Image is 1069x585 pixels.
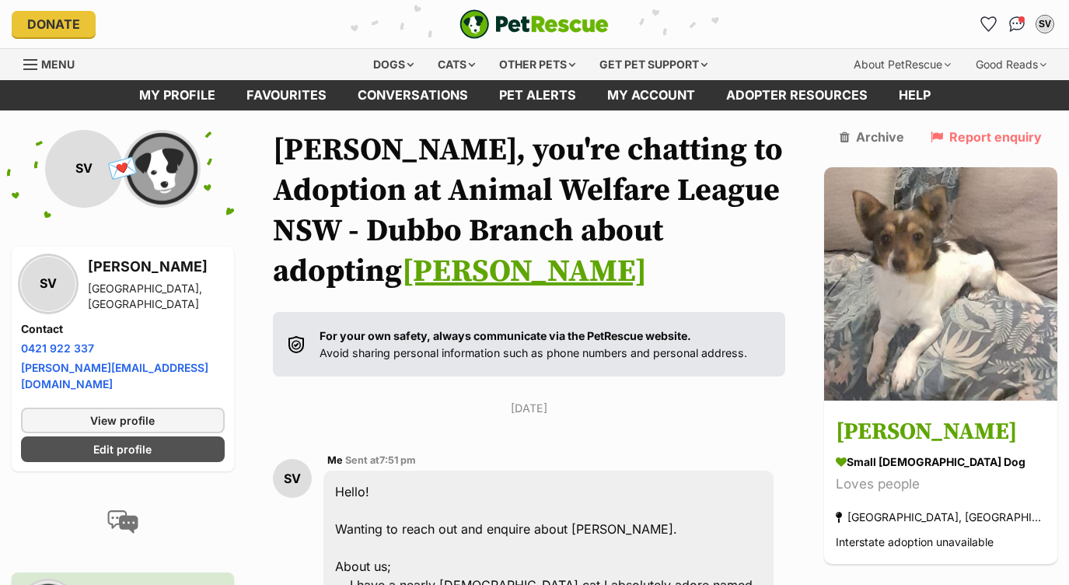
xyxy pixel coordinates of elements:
button: My account [1032,12,1057,37]
div: About PetRescue [843,49,962,80]
h4: Contact [21,321,225,337]
a: Menu [23,49,86,77]
a: [PERSON_NAME] small [DEMOGRAPHIC_DATA] Dog Loves people [GEOGRAPHIC_DATA], [GEOGRAPHIC_DATA] Inte... [824,403,1057,564]
span: View profile [90,412,155,429]
div: Get pet support [589,49,718,80]
a: Help [883,80,946,110]
a: Pet alerts [484,80,592,110]
a: Conversations [1004,12,1029,37]
a: View profile [21,408,225,433]
div: SV [1037,16,1053,32]
span: Me [327,454,343,466]
img: Animal Welfare League NSW - Dubbo Branch profile pic [123,130,201,208]
img: chat-41dd97257d64d25036548639549fe6c8038ab92f7586957e7f3b1b290dea8141.svg [1009,16,1025,32]
a: Adopter resources [711,80,883,110]
span: 7:51 pm [379,454,416,466]
span: Edit profile [93,441,152,457]
div: [GEOGRAPHIC_DATA], [GEOGRAPHIC_DATA] [836,506,1046,527]
span: 💌 [106,152,141,185]
div: [GEOGRAPHIC_DATA], [GEOGRAPHIC_DATA] [88,281,225,312]
h3: [PERSON_NAME] [88,256,225,278]
p: [DATE] [273,400,785,416]
img: conversation-icon-4a6f8262b818ee0b60e3300018af0b2d0b884aa5de6e9bcb8d3d4eeb1a70a7c4.svg [107,510,138,534]
a: My account [592,80,711,110]
div: Dogs [362,49,424,80]
a: Favourites [976,12,1001,37]
a: Edit profile [21,436,225,462]
div: SV [45,130,123,208]
img: logo-e224e6f780fb5917bec1dbf3a21bbac754714ae5b6737aabdf751b685950b380.svg [459,9,609,39]
div: SV [21,257,75,311]
p: Avoid sharing personal information such as phone numbers and personal address. [320,328,747,361]
div: Loves people [836,474,1046,495]
a: Donate [12,11,96,37]
a: 0421 922 337 [21,342,94,355]
a: PetRescue [459,9,609,39]
strong: For your own safety, always communicate via the PetRescue website. [320,329,691,342]
div: small [DEMOGRAPHIC_DATA] Dog [836,454,1046,470]
ul: Account quick links [976,12,1057,37]
a: My profile [124,80,231,110]
h3: [PERSON_NAME] [836,415,1046,450]
div: Cats [427,49,486,80]
a: conversations [342,80,484,110]
span: Sent at [345,454,416,466]
a: Favourites [231,80,342,110]
span: Interstate adoption unavailable [836,535,994,548]
a: [PERSON_NAME] [402,252,647,291]
a: Report enquiry [931,130,1042,144]
img: Bobby [824,167,1057,401]
span: Menu [41,58,75,71]
div: SV [273,459,312,498]
div: Good Reads [965,49,1057,80]
a: Archive [840,130,904,144]
div: Other pets [488,49,586,80]
a: [PERSON_NAME][EMAIL_ADDRESS][DOMAIN_NAME] [21,361,208,391]
h1: [PERSON_NAME], you're chatting to Adoption at Animal Welfare League NSW - Dubbo Branch about adop... [273,130,785,292]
